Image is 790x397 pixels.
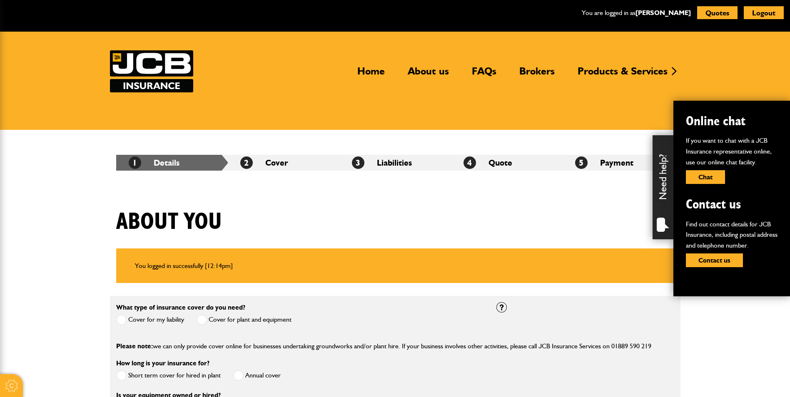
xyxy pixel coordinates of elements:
[744,6,784,19] button: Logout
[625,115,788,391] iframe: SalesIQ Chatwindow
[129,156,141,169] span: 1
[339,155,451,171] li: Liabilities
[697,6,738,19] button: Quotes
[571,65,674,84] a: Products & Services
[575,156,588,169] span: 5
[110,50,193,92] a: JCB Insurance Services
[116,304,245,311] label: What type of insurance cover do you need?
[563,155,674,171] li: Payment
[228,155,339,171] li: Cover
[351,65,391,84] a: Home
[582,7,691,18] p: You are logged in as
[686,113,778,129] h2: Online chat
[116,208,222,236] h1: About you
[401,65,455,84] a: About us
[240,156,253,169] span: 2
[116,341,674,352] p: we can only provide cover online for businesses undertaking groundworks and/or plant hire. If you...
[116,315,184,325] label: Cover for my liability
[451,155,563,171] li: Quote
[116,155,228,171] li: Details
[116,360,209,367] label: How long is your insurance for?
[197,315,292,325] label: Cover for plant and equipment
[635,9,691,17] a: [PERSON_NAME]
[135,261,655,271] li: You logged in successfully [12:14pm]
[116,370,221,381] label: Short term cover for hired in plant
[116,342,153,350] span: Please note:
[110,50,193,92] img: JCB Insurance Services logo
[352,156,364,169] span: 3
[466,65,503,84] a: FAQs
[464,156,476,169] span: 4
[513,65,561,84] a: Brokers
[233,370,281,381] label: Annual cover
